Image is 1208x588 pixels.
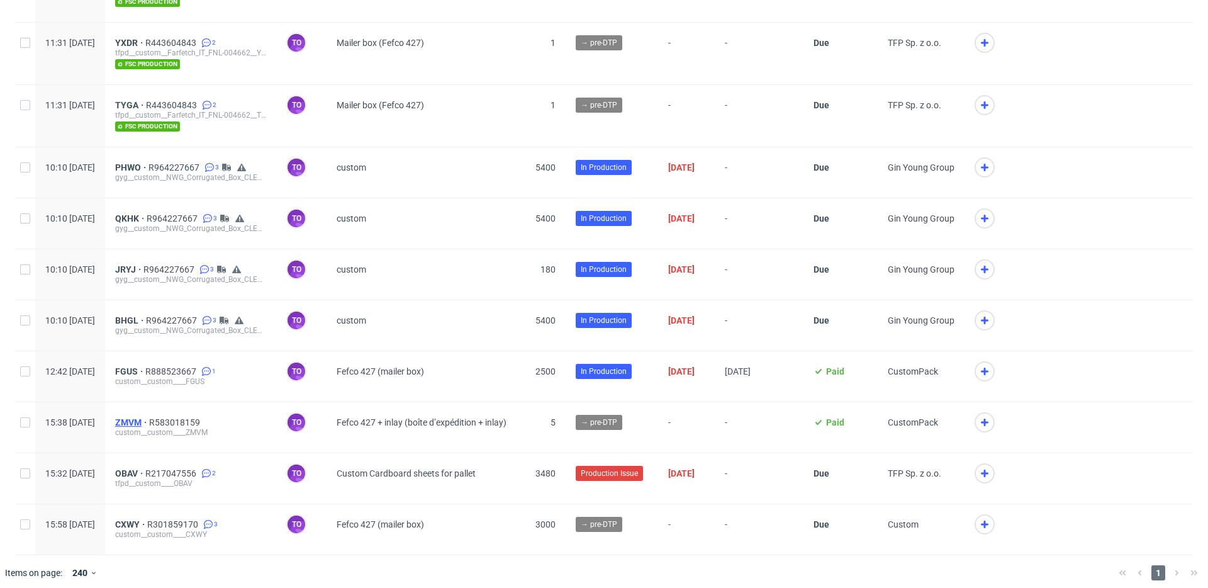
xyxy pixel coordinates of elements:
a: R583018159 [149,417,203,427]
span: custom [337,264,366,274]
span: → pre-DTP [581,37,617,48]
span: Due [814,38,829,48]
span: In Production [581,366,627,377]
span: Production Issue [581,468,638,479]
a: 1 [199,366,216,376]
span: 2 [212,468,216,478]
span: Due [814,100,829,110]
span: [DATE] [668,468,695,478]
a: R443604843 [145,38,199,48]
a: R964227667 [143,264,197,274]
span: In Production [581,162,627,173]
a: R443604843 [146,100,199,110]
span: 3480 [535,468,556,478]
a: R217047556 [145,468,199,478]
span: - [725,100,793,132]
span: - [725,264,793,285]
a: FGUS [115,366,145,376]
span: CustomPack [888,366,938,376]
span: - [668,417,705,438]
div: tfpd__custom____OBAV [115,478,266,489]
span: - [668,100,705,132]
span: 15:58 [DATE] [45,519,95,529]
div: custom__custom____FGUS [115,376,266,387]
a: R964227667 [147,213,200,223]
span: 10:10 [DATE] [45,213,95,223]
span: OBAV [115,468,145,478]
a: 2 [199,38,216,48]
span: [DATE] [668,264,695,274]
span: 5400 [535,213,556,223]
span: - [725,417,793,438]
span: 3 [213,315,216,325]
div: custom__custom____CXWY [115,529,266,540]
span: Fefco 427 (mailer box) [337,519,424,529]
a: 3 [201,519,218,529]
figcaption: to [288,34,305,52]
span: custom [337,162,366,172]
span: 1 [551,38,556,48]
span: 10:10 [DATE] [45,315,95,325]
div: gyg__custom__NWG_Corrugated_Box_CLEAR_set_order__QKHK [115,223,266,234]
div: gyg__custom__NWG_Corrugated_Box_CLEAR_set_order__JRYJ [115,274,266,285]
figcaption: to [288,210,305,227]
span: CustomPack [888,417,938,427]
span: - [725,38,793,69]
span: 1 [212,366,216,376]
span: Paid [826,366,844,376]
span: Mailer box (Fefco 427) [337,100,424,110]
a: 3 [200,213,217,223]
figcaption: to [288,261,305,278]
span: TFP Sp. z o.o. [888,468,941,478]
a: BHGL [115,315,146,325]
a: 2 [199,100,216,110]
span: ZMVM [115,417,149,427]
a: R964227667 [148,162,202,172]
span: custom [337,213,366,223]
div: gyg__custom__NWG_Corrugated_Box_CLEAR_set_order__BHGL [115,325,266,336]
div: 240 [67,564,90,582]
span: 11:31 [DATE] [45,100,95,110]
span: [DATE] [668,162,695,172]
span: Due [814,162,829,172]
div: tfpd__custom__Farfetch_IT_FNL-004662__YXDR [115,48,266,58]
span: → pre-DTP [581,519,617,530]
figcaption: to [288,516,305,533]
span: Custom [888,519,919,529]
span: Due [814,519,829,529]
span: [DATE] [668,213,695,223]
span: - [725,213,793,234]
a: PHWO [115,162,148,172]
span: 3 [214,519,218,529]
span: Custom Cardboard sheets for pallet [337,468,476,478]
a: 2 [199,468,216,478]
span: Due [814,315,829,325]
span: Due [814,213,829,223]
span: Mailer box (Fefco 427) [337,38,424,48]
span: Gin Young Group [888,315,954,325]
span: CXWY [115,519,147,529]
span: 2 [213,100,216,110]
span: Fefco 427 + inlay (boîte d’expédition + inlay) [337,417,506,427]
span: R964227667 [146,315,199,325]
span: TYGA [115,100,146,110]
figcaption: to [288,363,305,380]
a: R888523667 [145,366,199,376]
span: [DATE] [668,366,695,376]
span: Gin Young Group [888,162,954,172]
div: gyg__custom__NWG_Corrugated_Box_CLEAR_set_order__PHWO [115,172,266,183]
figcaption: to [288,312,305,329]
span: - [725,519,793,540]
span: 10:10 [DATE] [45,162,95,172]
span: In Production [581,315,627,326]
span: → pre-DTP [581,99,617,111]
span: JRYJ [115,264,143,274]
a: R301859170 [147,519,201,529]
